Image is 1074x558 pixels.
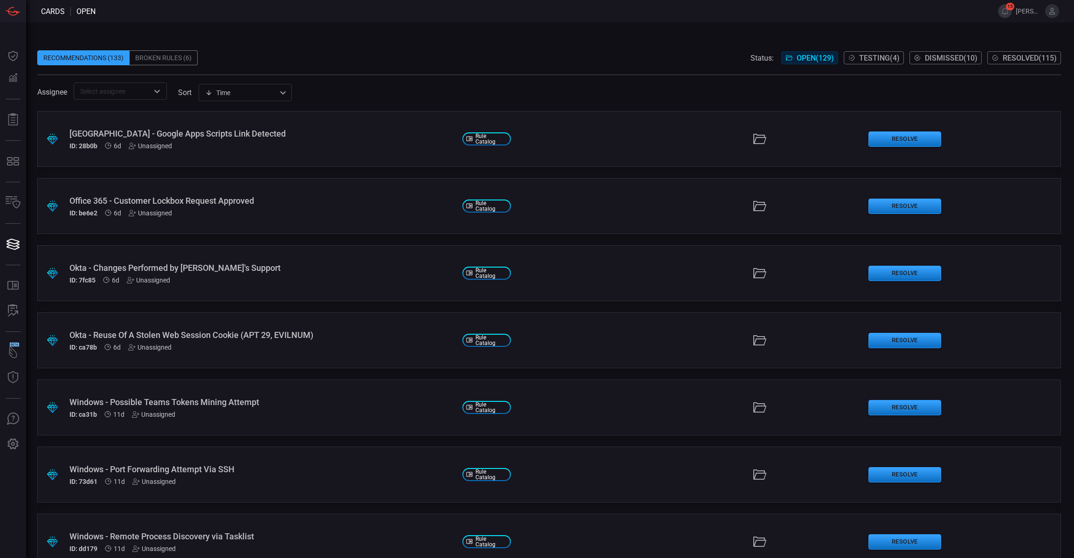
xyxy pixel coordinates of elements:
[151,85,164,98] button: Open
[475,335,507,346] span: Rule Catalog
[925,54,978,62] span: Dismissed ( 10 )
[1006,3,1014,10] span: 15
[69,344,97,351] h5: ID: ca78b
[2,192,24,214] button: Inventory
[475,133,507,145] span: Rule Catalog
[998,4,1012,18] button: 15
[475,469,507,480] span: Rule Catalog
[205,88,277,97] div: Time
[2,45,24,67] button: Dashboard
[2,433,24,455] button: Preferences
[37,50,130,65] div: Recommendations (133)
[69,478,97,485] h5: ID: 73d61
[69,411,97,418] h5: ID: ca31b
[750,54,774,62] span: Status:
[844,51,904,64] button: Testing(4)
[2,275,24,297] button: Rule Catalog
[1016,7,1041,15] span: [PERSON_NAME].[PERSON_NAME]
[475,200,507,212] span: Rule Catalog
[69,464,455,474] div: Windows - Port Forwarding Attempt Via SSH
[37,88,67,96] span: Assignee
[2,408,24,430] button: Ask Us A Question
[76,85,149,97] input: Select assignee
[909,51,982,64] button: Dismissed(10)
[69,531,455,541] div: Windows - Remote Process Discovery via Tasklist
[987,51,1061,64] button: Resolved(115)
[69,196,455,206] div: Office 365 - Customer Lockbox Request Approved
[797,54,834,62] span: Open ( 129 )
[868,333,941,348] button: Resolve
[475,402,507,413] span: Rule Catalog
[2,366,24,389] button: Threat Intelligence
[2,300,24,322] button: ALERT ANALYSIS
[69,397,455,407] div: Windows - Possible Teams Tokens Mining Attempt
[781,51,838,64] button: Open(129)
[868,266,941,281] button: Resolve
[868,131,941,147] button: Resolve
[69,263,455,273] div: Okta - Changes Performed by Okta's Support
[69,142,97,150] h5: ID: 28b0b
[2,341,24,364] button: Wingman
[868,400,941,415] button: Resolve
[69,330,455,340] div: Okta - Reuse Of A Stolen Web Session Cookie (APT 29, EVILNUM)
[112,276,119,284] span: Aug 19, 2025 7:57 AM
[868,534,941,550] button: Resolve
[2,67,24,90] button: Detections
[132,478,176,485] div: Unassigned
[113,344,121,351] span: Aug 19, 2025 7:57 AM
[868,467,941,482] button: Resolve
[178,88,192,97] label: sort
[868,199,941,214] button: Resolve
[129,142,172,150] div: Unassigned
[114,478,125,485] span: Aug 14, 2025 4:08 AM
[114,142,121,150] span: Aug 19, 2025 7:57 AM
[128,344,172,351] div: Unassigned
[2,233,24,255] button: Cards
[69,276,96,284] h5: ID: 7fc85
[113,411,124,418] span: Aug 14, 2025 4:08 AM
[129,209,172,217] div: Unassigned
[127,276,170,284] div: Unassigned
[2,150,24,172] button: MITRE - Detection Posture
[132,545,176,552] div: Unassigned
[114,209,121,217] span: Aug 19, 2025 7:57 AM
[69,545,97,552] h5: ID: dd179
[76,7,96,16] span: open
[132,411,175,418] div: Unassigned
[1003,54,1057,62] span: Resolved ( 115 )
[69,209,97,217] h5: ID: be6e2
[41,7,65,16] span: Cards
[859,54,900,62] span: Testing ( 4 )
[2,109,24,131] button: Reports
[475,268,507,279] span: Rule Catalog
[475,536,507,547] span: Rule Catalog
[130,50,198,65] div: Broken Rules (6)
[69,129,455,138] div: Palo Alto - Google Apps Scripts Link Detected
[114,545,125,552] span: Aug 14, 2025 4:08 AM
